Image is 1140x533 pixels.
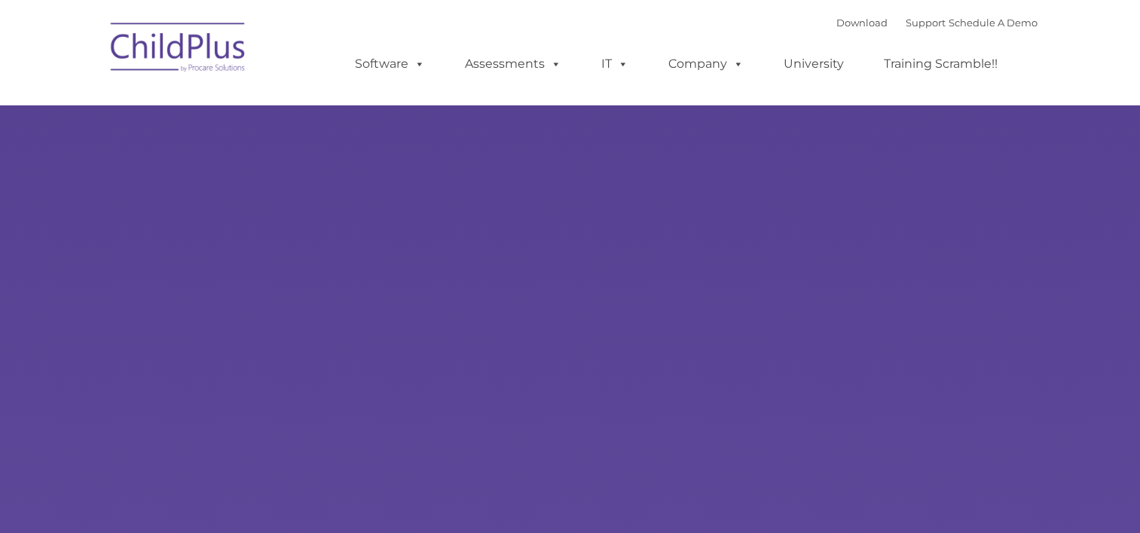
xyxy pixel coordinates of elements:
[103,12,254,87] img: ChildPlus by Procare Solutions
[906,17,946,29] a: Support
[769,49,859,79] a: University
[653,49,759,79] a: Company
[340,49,440,79] a: Software
[836,17,1038,29] font: |
[586,49,643,79] a: IT
[869,49,1013,79] a: Training Scramble!!
[836,17,888,29] a: Download
[949,17,1038,29] a: Schedule A Demo
[450,49,576,79] a: Assessments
